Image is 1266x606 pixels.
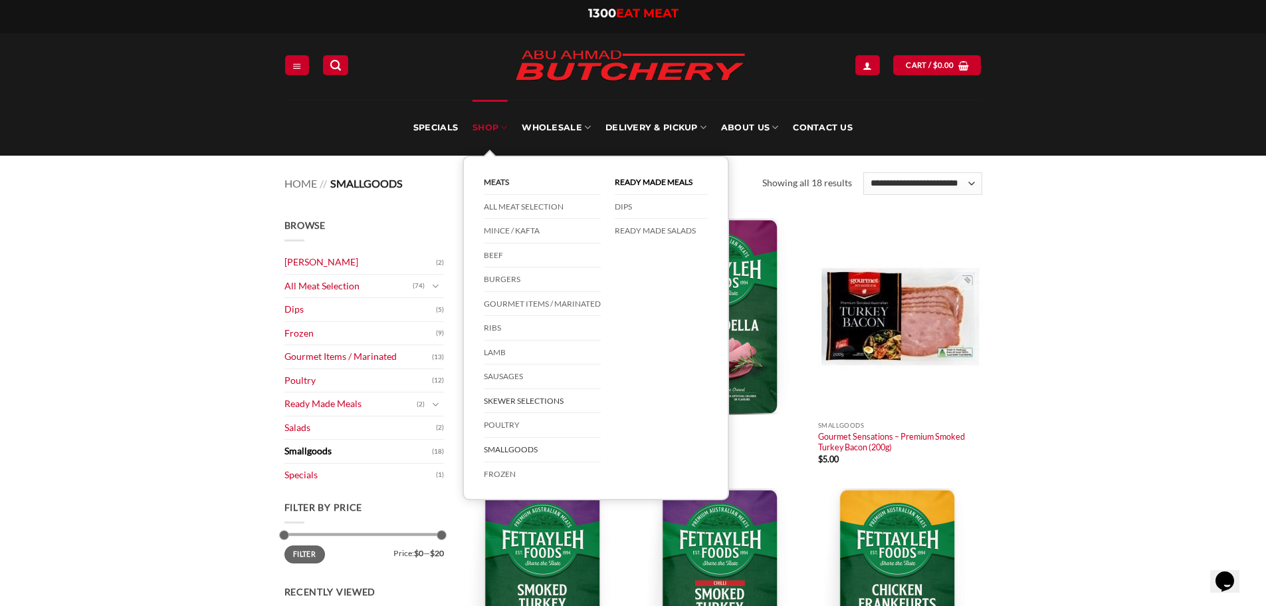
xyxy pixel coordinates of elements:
a: Mince / Kafta [484,219,601,243]
a: All Meat Selection [484,195,601,220]
a: Sausages [484,365,601,389]
a: Skewer Selections [484,389,601,414]
span: Smallgoods [330,177,403,190]
button: Toggle [428,397,444,412]
span: Recently Viewed [284,586,376,597]
a: SHOP [473,100,507,156]
a: Dips [284,298,436,321]
span: (2) [436,418,444,438]
span: (9) [436,323,444,343]
span: EAT MEAT [616,6,679,21]
a: Ready Made Salads [615,219,708,243]
bdi: 5.00 [818,454,839,464]
a: Gourmet Items / Marinated [284,345,432,369]
a: 1300EAT MEAT [588,6,679,21]
button: Filter [284,545,325,563]
span: (13) [432,347,444,367]
span: (2) [417,394,425,414]
a: Ready Made Meals [284,392,417,416]
img: Gourmet Sensations – Premium Smoked Turkey Bacon (200g) [818,218,982,415]
a: DIPS [615,195,708,220]
a: About Us [721,100,778,156]
a: Meats [484,170,601,195]
a: Contact Us [793,100,853,156]
span: (18) [432,442,444,462]
a: Search [323,55,348,75]
span: (5) [436,300,444,320]
a: Lamb [484,341,601,365]
a: Ready Made Meals [615,170,708,195]
span: Cart / [906,59,954,71]
div: Price: — [284,545,444,557]
button: Toggle [428,279,444,293]
a: Burgers [484,267,601,292]
span: $0 [414,548,423,558]
span: (1) [436,465,444,485]
iframe: chat widget [1210,553,1253,593]
a: Frozen [284,322,436,345]
span: 1300 [588,6,616,21]
a: Salads [284,416,436,440]
a: Menu [285,55,309,75]
img: Abu Ahmad Butchery [504,41,756,92]
a: Delivery & Pickup [605,100,706,156]
a: Specials [284,464,436,487]
a: Smallgoods [284,440,432,463]
p: Showing all 18 results [762,176,852,191]
span: $ [818,454,823,464]
a: Gourmet Sensations – Premium Smoked Turkey Bacon (200g) [818,431,982,453]
span: $20 [430,548,444,558]
a: Gourmet Items / Marinated [484,292,601,317]
a: Login [855,55,879,75]
a: Ribs [484,316,601,341]
a: Smallgoods [484,438,601,462]
span: Browse [284,220,326,231]
a: Wholesale [522,100,591,156]
a: Specials [413,100,458,156]
a: Home [284,177,317,190]
a: Poultry [484,413,601,438]
span: (12) [432,371,444,390]
a: View cart [893,55,981,75]
a: Frozen [484,462,601,486]
bdi: 0.00 [933,61,954,69]
select: Shop order [863,172,982,195]
span: (74) [413,276,425,296]
p: Smallgoods [818,422,982,429]
span: // [320,177,327,190]
span: Filter by price [284,502,363,513]
span: $ [933,59,938,71]
a: All Meat Selection [284,275,413,298]
a: Poultry [284,369,432,392]
a: [PERSON_NAME] [284,251,436,274]
span: (2) [436,253,444,273]
a: Beef [484,243,601,268]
